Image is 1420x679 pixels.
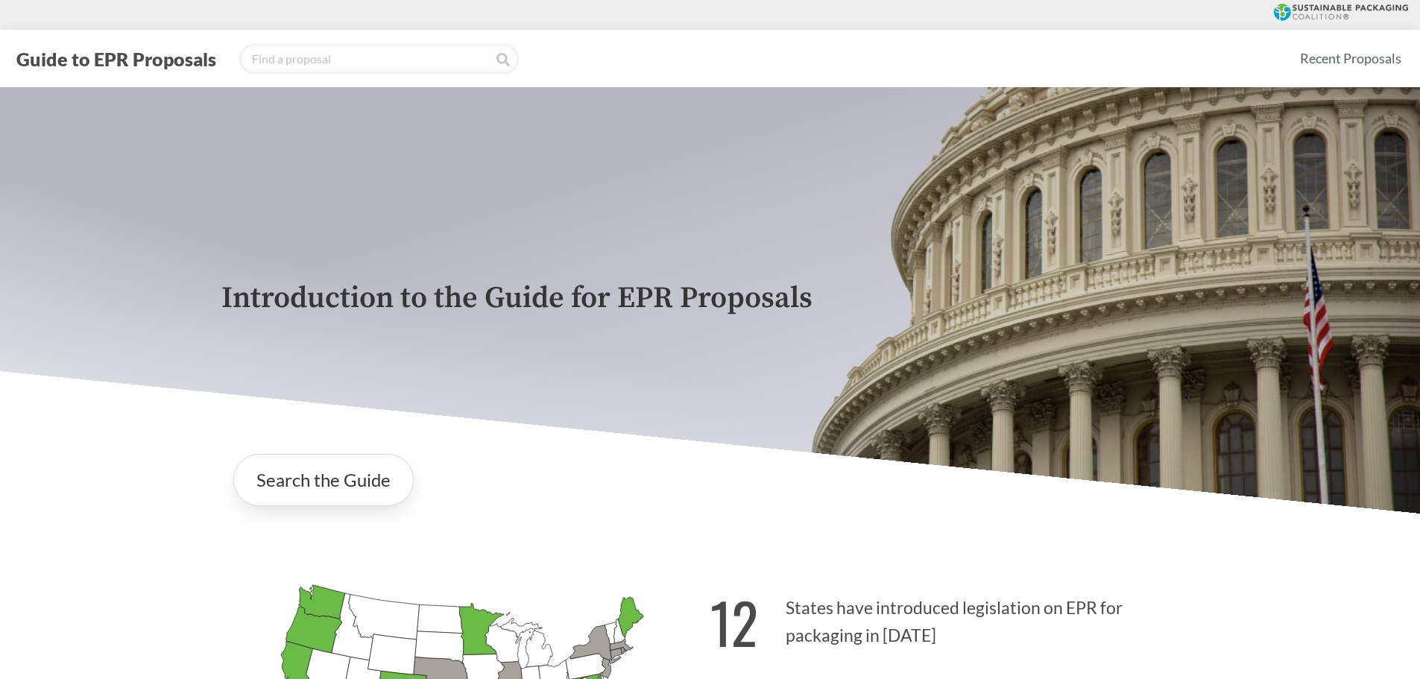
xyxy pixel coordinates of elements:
[710,581,758,663] strong: 12
[221,282,1199,315] p: Introduction to the Guide for EPR Proposals
[1293,42,1408,75] a: Recent Proposals
[12,47,221,71] button: Guide to EPR Proposals
[233,454,414,506] a: Search the Guide
[239,44,519,74] input: Find a proposal
[710,572,1199,663] p: States have introduced legislation on EPR for packaging in [DATE]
